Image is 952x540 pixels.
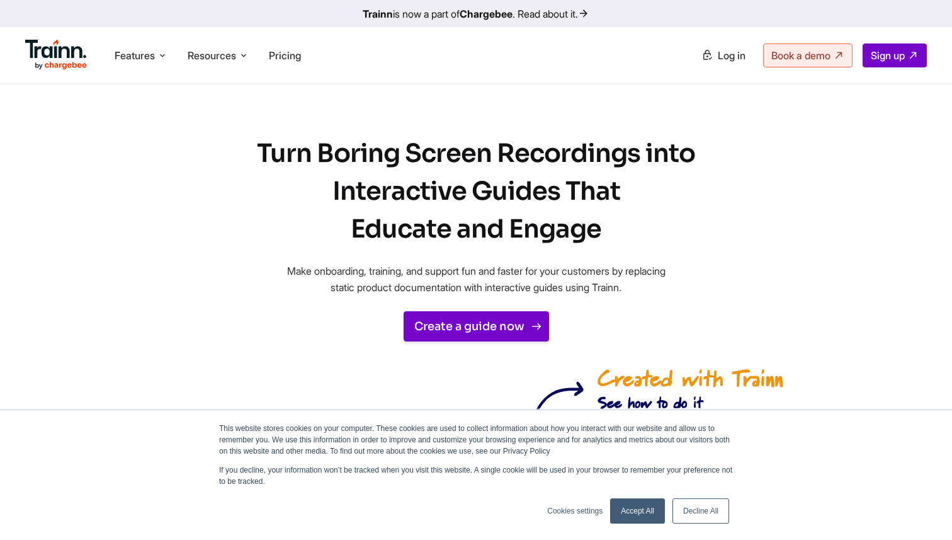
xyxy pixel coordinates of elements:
b: Chargebee [460,8,513,20]
a: Decline All [672,498,729,524]
p: Make onboarding, training, and support fun and faster for your customers by replacing static prod... [275,263,677,296]
h1: Turn Boring Screen Recordings into Interactive Guides That Educate and Engage [230,135,722,248]
span: Log in [718,49,745,62]
b: Trainn [363,8,393,20]
span: Sign up [871,49,905,62]
img: created_by_trainn | Interactive guides by trainn [531,362,783,425]
a: Create a guide now [404,311,549,342]
a: Sign up [863,43,927,67]
a: Pricing [269,49,301,62]
p: This website stores cookies on your computer. These cookies are used to collect information about... [219,423,733,457]
a: Accept All [610,498,665,524]
a: Book a demo [763,43,853,67]
p: If you decline, your information won’t be tracked when you visit this website. A single cookie wi... [219,464,733,487]
a: Cookies settings [547,505,603,517]
a: Log in [694,44,753,67]
span: Book a demo [771,49,830,62]
span: Features [115,49,155,62]
img: Trainn Logo [25,40,87,70]
span: Resources [188,49,236,62]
